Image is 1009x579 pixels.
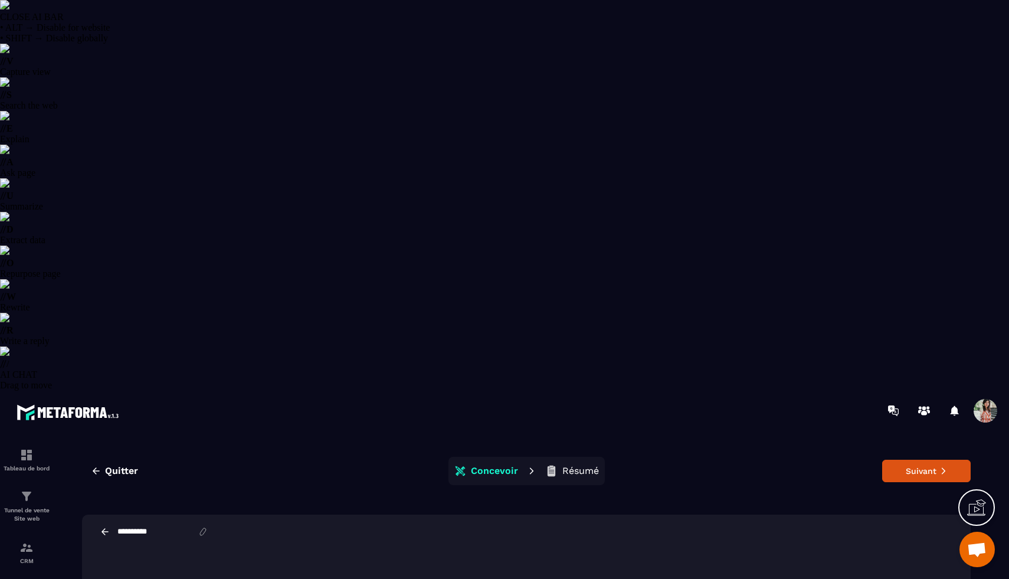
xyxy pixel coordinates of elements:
[562,465,599,477] p: Résumé
[882,460,971,482] button: Suivant
[3,465,50,472] p: Tableau de bord
[3,439,50,480] a: formationformationTableau de bord
[3,532,50,573] a: formationformationCRM
[19,489,34,503] img: formation
[17,401,123,423] img: logo
[451,459,522,483] button: Concevoir
[19,448,34,462] img: formation
[542,459,602,483] button: Résumé
[105,465,138,477] span: Quitter
[959,532,995,567] div: Ouvrir le chat
[82,460,147,482] button: Quitter
[19,541,34,555] img: formation
[3,506,50,523] p: Tunnel de vente Site web
[3,558,50,564] p: CRM
[3,480,50,532] a: formationformationTunnel de vente Site web
[471,465,518,477] p: Concevoir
